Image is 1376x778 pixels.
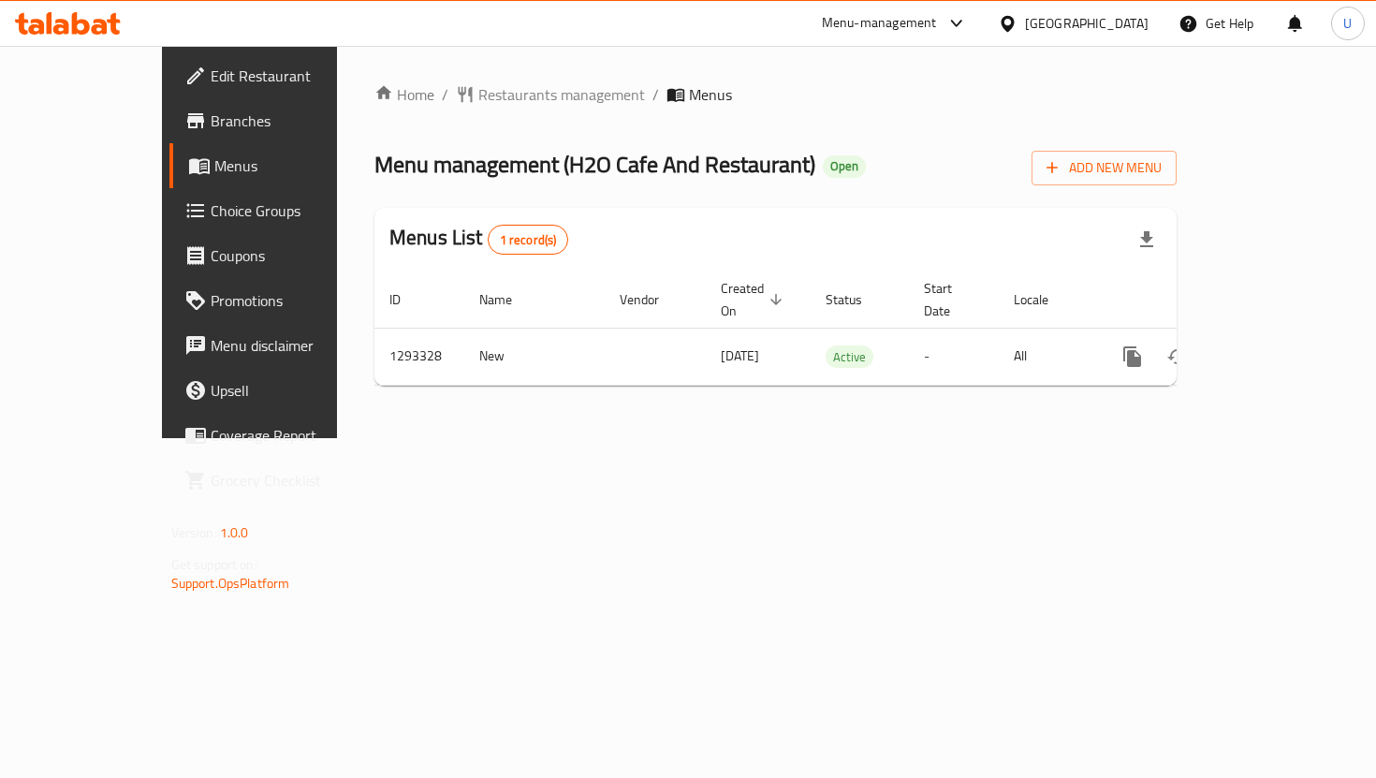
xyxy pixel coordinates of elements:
[214,154,376,177] span: Menus
[171,521,217,545] span: Version:
[211,65,376,87] span: Edit Restaurant
[721,344,759,368] span: [DATE]
[211,244,376,267] span: Coupons
[1047,156,1162,180] span: Add New Menu
[171,552,257,577] span: Get support on:
[211,424,376,447] span: Coverage Report
[374,83,434,106] a: Home
[169,413,391,458] a: Coverage Report
[826,288,886,311] span: Status
[479,288,536,311] span: Name
[1110,334,1155,379] button: more
[169,368,391,413] a: Upsell
[211,379,376,402] span: Upsell
[464,328,605,385] td: New
[823,155,866,178] div: Open
[721,277,788,322] span: Created On
[826,346,873,368] span: Active
[389,224,568,255] h2: Menus List
[1124,217,1169,262] div: Export file
[1155,334,1200,379] button: Change Status
[909,328,999,385] td: -
[374,272,1305,386] table: enhanced table
[442,83,448,106] li: /
[823,158,866,174] span: Open
[211,110,376,132] span: Branches
[1025,13,1149,34] div: [GEOGRAPHIC_DATA]
[478,83,645,106] span: Restaurants management
[169,323,391,368] a: Menu disclaimer
[169,458,391,503] a: Grocery Checklist
[389,288,425,311] span: ID
[488,225,569,255] div: Total records count
[1343,13,1352,34] span: U
[211,334,376,357] span: Menu disclaimer
[456,83,645,106] a: Restaurants management
[924,277,976,322] span: Start Date
[374,83,1177,106] nav: breadcrumb
[220,521,249,545] span: 1.0.0
[169,53,391,98] a: Edit Restaurant
[169,278,391,323] a: Promotions
[169,143,391,188] a: Menus
[169,98,391,143] a: Branches
[620,288,683,311] span: Vendor
[822,12,937,35] div: Menu-management
[652,83,659,106] li: /
[211,199,376,222] span: Choice Groups
[999,328,1095,385] td: All
[489,231,568,249] span: 1 record(s)
[689,83,732,106] span: Menus
[211,469,376,492] span: Grocery Checklist
[211,289,376,312] span: Promotions
[826,345,873,368] div: Active
[374,328,464,385] td: 1293328
[1032,151,1177,185] button: Add New Menu
[1014,288,1073,311] span: Locale
[169,233,391,278] a: Coupons
[171,571,290,595] a: Support.OpsPlatform
[374,143,815,185] span: Menu management ( H2O Cafe And Restaurant )
[169,188,391,233] a: Choice Groups
[1095,272,1305,329] th: Actions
